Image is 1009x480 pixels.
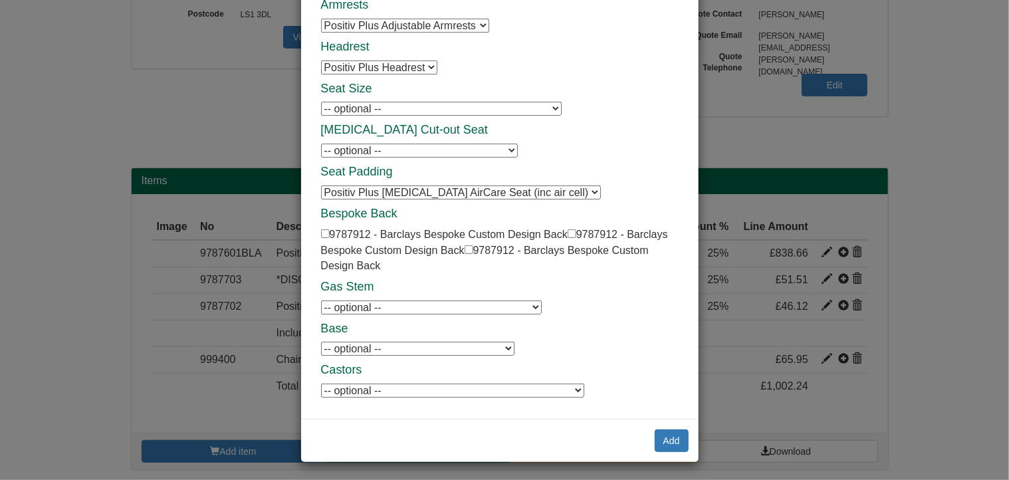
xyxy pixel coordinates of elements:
h4: Castors [321,364,679,377]
h4: Base [321,322,679,336]
h4: [MEDICAL_DATA] Cut-out Seat [321,124,679,137]
h4: Bespoke Back [321,207,679,221]
button: Add [655,429,689,452]
h4: Headrest [321,41,679,54]
h4: Seat Size [321,82,679,96]
h4: Gas Stem [321,281,679,294]
h4: Seat Padding [321,166,679,179]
